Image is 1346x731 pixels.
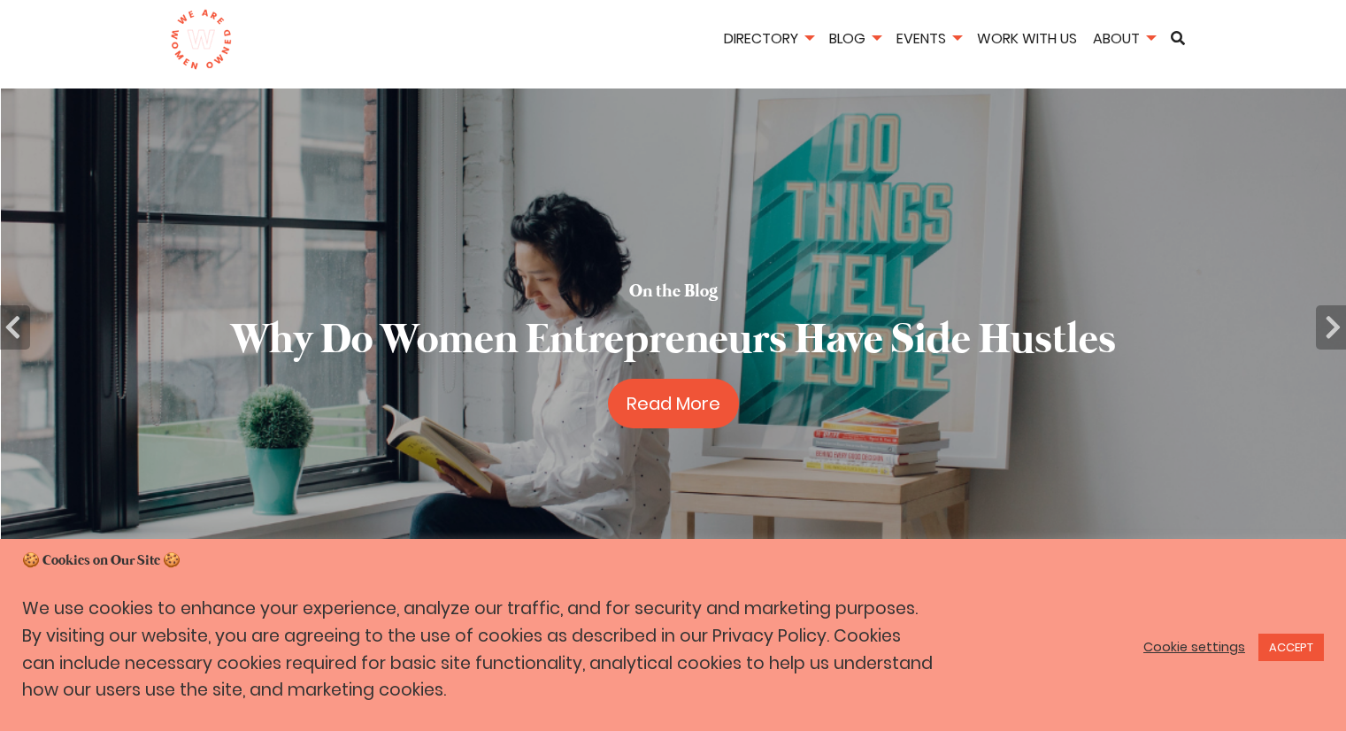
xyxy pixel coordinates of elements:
a: Directory [718,28,819,49]
p: We use cookies to enhance your experience, analyze our traffic, and for security and marketing pu... [22,596,934,704]
a: Read More [608,379,739,428]
h5: On the Blog [629,280,718,304]
img: logo [170,9,233,71]
a: ACCEPT [1258,634,1324,661]
a: About [1087,28,1161,49]
a: Events [890,28,967,49]
h5: 🍪 Cookies on Our Site 🍪 [22,551,1324,571]
li: Blog [823,27,887,53]
li: Directory [718,27,819,53]
li: Events [890,27,967,53]
a: Work With Us [971,28,1083,49]
a: Search [1165,31,1191,45]
a: Blog [823,28,887,49]
a: Cookie settings [1143,639,1245,655]
h2: Why Do Women Entrepreneurs Have Side Hustles [231,312,1116,371]
li: About [1087,27,1161,53]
